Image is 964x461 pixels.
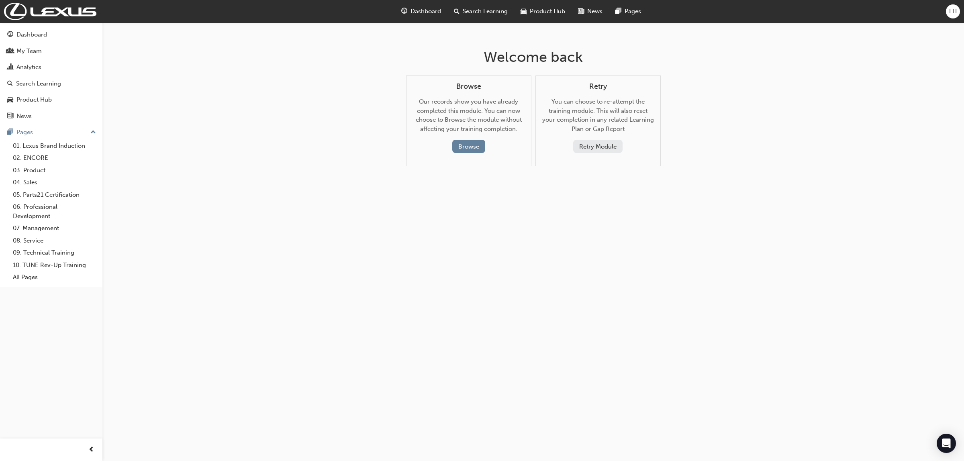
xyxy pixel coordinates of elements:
a: 02. ENCORE [10,152,99,164]
a: 04. Sales [10,176,99,189]
div: Pages [16,128,33,137]
span: search-icon [454,6,460,16]
div: Our records show you have already completed this module. You can now choose to Browse the module ... [413,82,525,153]
div: Analytics [16,63,41,72]
a: pages-iconPages [609,3,647,20]
div: Dashboard [16,30,47,39]
span: Product Hub [530,7,565,16]
span: prev-icon [88,445,94,455]
span: news-icon [578,6,584,16]
h4: Browse [413,82,525,91]
span: pages-icon [7,129,13,136]
button: Browse [452,140,485,153]
a: 10. TUNE Rev-Up Training [10,259,99,271]
div: You can choose to re-attempt the training module. This will also reset your completion in any rel... [542,82,654,153]
a: 06. Professional Development [10,201,99,222]
span: Search Learning [463,7,508,16]
a: 01. Lexus Brand Induction [10,140,99,152]
button: Pages [3,125,99,140]
a: Dashboard [3,27,99,42]
a: guage-iconDashboard [395,3,447,20]
img: Trak [4,3,96,20]
div: News [16,112,32,121]
span: car-icon [7,96,13,104]
button: LH [946,4,960,18]
span: LH [949,7,957,16]
a: 05. Parts21 Certification [10,189,99,201]
h1: Welcome back [406,48,661,66]
a: 07. Management [10,222,99,235]
a: 03. Product [10,164,99,177]
span: News [587,7,602,16]
span: search-icon [7,80,13,88]
a: 08. Service [10,235,99,247]
a: News [3,109,99,124]
span: car-icon [521,6,527,16]
a: 09. Technical Training [10,247,99,259]
span: up-icon [90,127,96,138]
a: news-iconNews [572,3,609,20]
a: Analytics [3,60,99,75]
h4: Retry [542,82,654,91]
div: Product Hub [16,95,52,104]
a: search-iconSearch Learning [447,3,514,20]
a: Product Hub [3,92,99,107]
span: Pages [625,7,641,16]
span: people-icon [7,48,13,55]
span: news-icon [7,113,13,120]
span: chart-icon [7,64,13,71]
div: Open Intercom Messenger [937,434,956,453]
button: Retry Module [573,140,623,153]
a: Search Learning [3,76,99,91]
a: My Team [3,44,99,59]
span: guage-icon [401,6,407,16]
span: guage-icon [7,31,13,39]
div: Search Learning [16,79,61,88]
button: DashboardMy TeamAnalyticsSearch LearningProduct HubNews [3,26,99,125]
a: car-iconProduct Hub [514,3,572,20]
a: All Pages [10,271,99,284]
span: pages-icon [615,6,621,16]
span: Dashboard [411,7,441,16]
div: My Team [16,47,42,56]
